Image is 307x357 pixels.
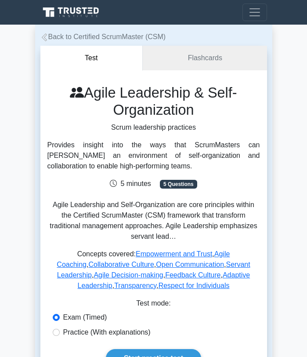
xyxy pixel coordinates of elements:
[47,249,260,291] p: Concepts covered: , , , , , , , , ,
[47,122,260,133] p: Scrum leadership practices
[88,261,154,268] a: Collaborative Culture
[40,46,143,71] button: Test
[47,140,260,171] div: Provides insight into the ways that ScrumMasters can [PERSON_NAME] an environment of self-organiz...
[114,282,156,289] a: Transparency
[159,282,230,289] a: Respect for Individuals
[63,327,151,338] label: Practice (With explanations)
[57,261,250,279] a: Servant Leadership
[165,271,220,279] a: Feedback Culture
[242,4,267,21] button: Toggle navigation
[156,261,224,268] a: Open Communication
[160,180,197,189] span: 5 Questions
[110,180,151,187] span: 5 minutes
[143,46,267,71] a: Flashcards
[63,312,107,323] label: Exam (Timed)
[47,200,260,242] p: Agile Leadership and Self-Organization are core principles within the Certified ScrumMaster (CSM)...
[94,271,163,279] a: Agile Decision-making
[57,250,230,268] a: Agile Coaching
[47,84,260,119] h1: Agile Leadership & Self-Organization
[78,271,250,289] a: Adaptive Leadership
[47,298,260,312] div: Test mode:
[40,33,166,40] a: Back to Certified ScrumMaster (CSM)
[136,250,212,258] a: Empowerment and Trust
